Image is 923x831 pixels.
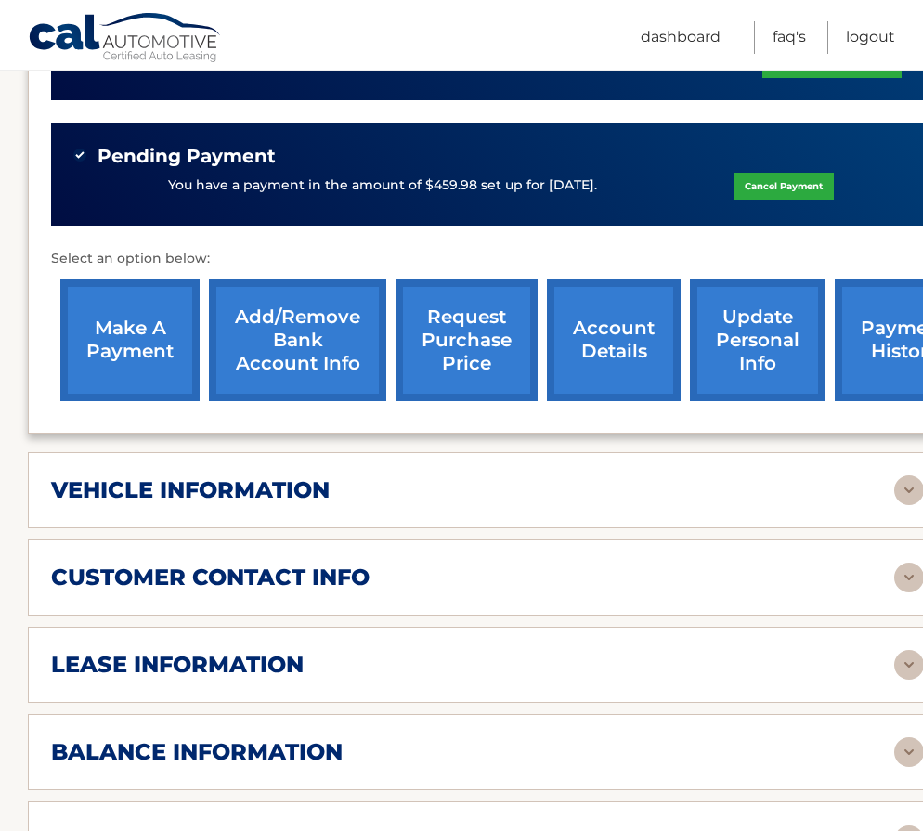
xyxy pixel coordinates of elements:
[734,173,834,200] a: Cancel Payment
[690,279,825,401] a: update personal info
[28,12,223,66] a: Cal Automotive
[51,738,343,766] h2: balance information
[51,476,330,504] h2: vehicle information
[51,651,304,679] h2: lease information
[846,21,895,54] a: Logout
[60,279,200,401] a: make a payment
[97,145,276,168] span: Pending Payment
[641,21,721,54] a: Dashboard
[547,279,681,401] a: account details
[396,279,538,401] a: request purchase price
[209,279,386,401] a: Add/Remove bank account info
[168,175,597,196] p: You have a payment in the amount of $459.98 set up for [DATE].
[51,564,370,591] h2: customer contact info
[773,21,806,54] a: FAQ's
[73,149,86,162] img: check-green.svg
